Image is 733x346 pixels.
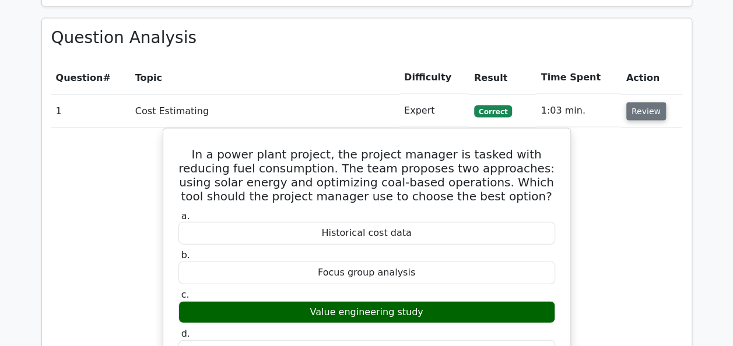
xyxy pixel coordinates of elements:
th: Result [469,61,536,94]
h5: In a power plant project, the project manager is tasked with reducing fuel consumption. The team ... [177,147,556,203]
span: Question [56,72,103,83]
div: Value engineering study [178,301,555,324]
td: 1 [51,94,131,128]
div: Focus group analysis [178,262,555,284]
td: Expert [399,94,469,128]
span: a. [181,210,190,221]
span: b. [181,249,190,260]
button: Review [626,103,666,121]
h3: Question Analysis [51,28,682,48]
th: Topic [131,61,399,94]
td: 1:03 min. [536,94,621,128]
td: Cost Estimating [131,94,399,128]
th: Time Spent [536,61,621,94]
span: d. [181,328,190,339]
th: # [51,61,131,94]
div: Historical cost data [178,222,555,245]
th: Difficulty [399,61,469,94]
span: Correct [474,105,512,117]
th: Action [622,61,682,94]
span: c. [181,289,190,300]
